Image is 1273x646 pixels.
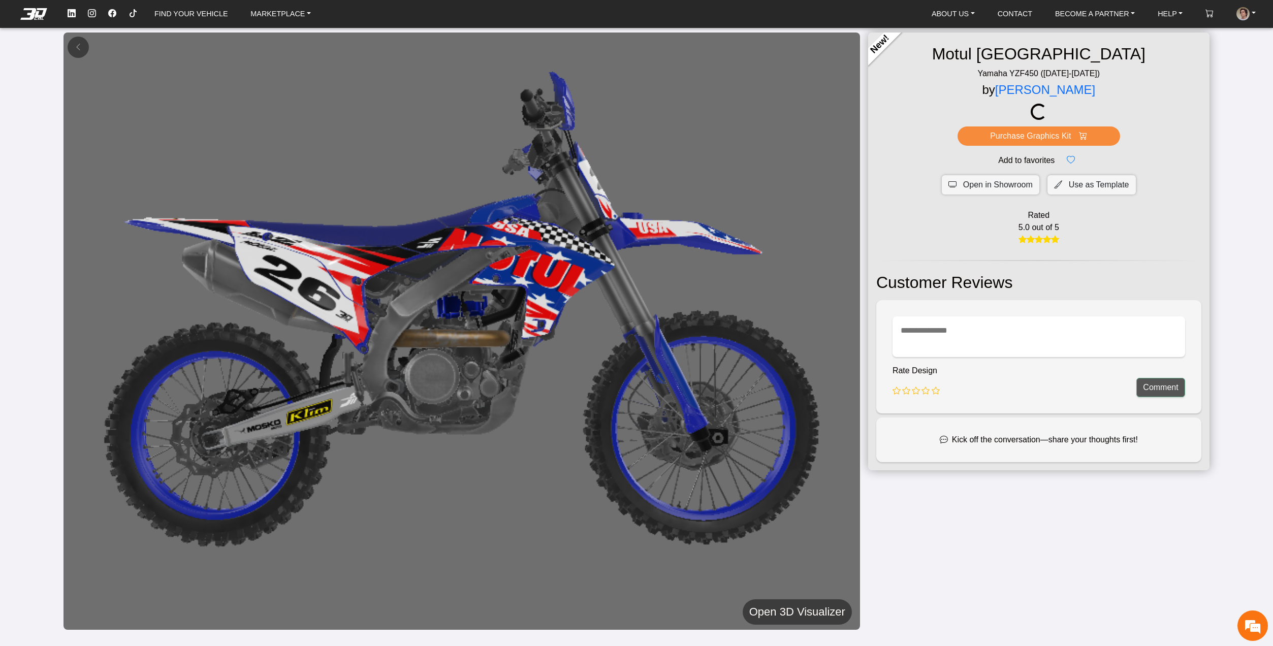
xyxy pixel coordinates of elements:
[246,5,315,22] a: MARKETPLACE
[998,154,1055,167] span: Add to favorites
[958,126,1120,146] button: Purchase Graphics Kit
[167,5,191,29] div: Minimize live chat window
[952,434,1138,446] span: Kick off the conversation—share your thoughts first!
[1051,5,1139,22] a: BECOME A PARTNER
[131,300,194,332] div: Articles
[994,5,1036,22] a: CONTACT
[990,130,1071,142] span: Purchase Graphics Kit
[1047,175,1136,195] button: Use as Template
[942,175,1039,195] button: Open in Showroom
[743,599,852,625] button: Open 3D Visualizer
[1019,221,1059,234] span: 5.0 out of 5
[924,41,1154,68] h2: Motul [GEOGRAPHIC_DATA]
[860,24,901,65] a: New!
[11,52,26,68] div: Navigation go back
[982,80,1095,100] h4: by
[928,5,979,22] a: ABOUT US
[5,318,68,325] span: Conversation
[893,365,940,377] p: Rate Design
[995,83,1095,96] a: [PERSON_NAME]
[749,603,845,621] h5: Open 3D Visualizer
[1154,5,1187,22] a: HELP
[876,269,1201,296] h2: Customer Reviews
[59,119,140,216] span: We're online!
[969,68,1108,80] span: Yamaha YZF450 ([DATE]-[DATE])
[63,33,860,630] img: Motul USA
[150,5,232,22] a: FIND YOUR VEHICLE
[1069,179,1129,191] span: Use as Template
[1028,209,1049,221] span: Rated
[5,265,194,300] textarea: Type your message and hit 'Enter'
[68,53,186,67] div: Chat with us now
[68,300,131,332] div: FAQs
[963,179,1033,191] span: Open in Showroom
